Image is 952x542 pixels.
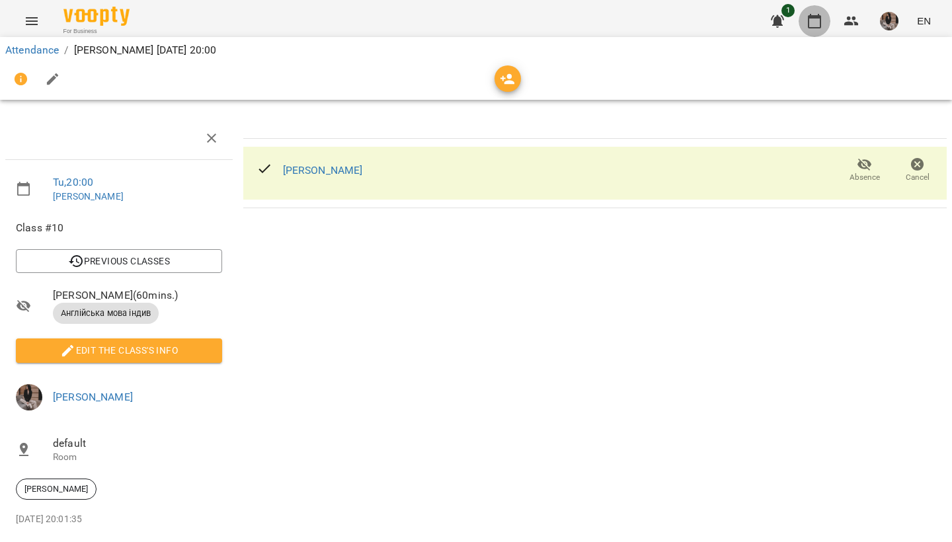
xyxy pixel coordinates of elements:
[912,9,936,33] button: EN
[53,307,159,319] span: Англійська мова індив
[906,172,930,183] span: Cancel
[63,7,130,26] img: Voopty Logo
[16,479,97,500] div: [PERSON_NAME]
[63,27,130,36] span: For Business
[880,12,898,30] img: 7eeb5c2dceb0f540ed985a8fa2922f17.jpg
[64,42,68,58] li: /
[53,191,124,202] a: [PERSON_NAME]
[5,44,59,56] a: Attendance
[5,42,947,58] nav: breadcrumb
[16,220,222,236] span: Class #10
[17,483,96,495] span: [PERSON_NAME]
[53,176,93,188] a: Tu , 20:00
[283,164,363,176] a: [PERSON_NAME]
[917,14,931,28] span: EN
[16,384,42,410] img: 7eeb5c2dceb0f540ed985a8fa2922f17.jpg
[781,4,795,17] span: 1
[74,42,217,58] p: [PERSON_NAME] [DATE] 20:00
[16,513,222,526] p: [DATE] 20:01:35
[53,391,133,403] a: [PERSON_NAME]
[838,152,891,189] button: Absence
[16,5,48,37] button: Menu
[53,436,222,451] span: default
[53,451,222,464] p: Room
[891,152,944,189] button: Cancel
[16,338,222,362] button: Edit the class's Info
[850,172,880,183] span: Absence
[26,253,212,269] span: Previous Classes
[53,288,222,303] span: [PERSON_NAME] ( 60 mins. )
[26,342,212,358] span: Edit the class's Info
[16,249,222,273] button: Previous Classes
